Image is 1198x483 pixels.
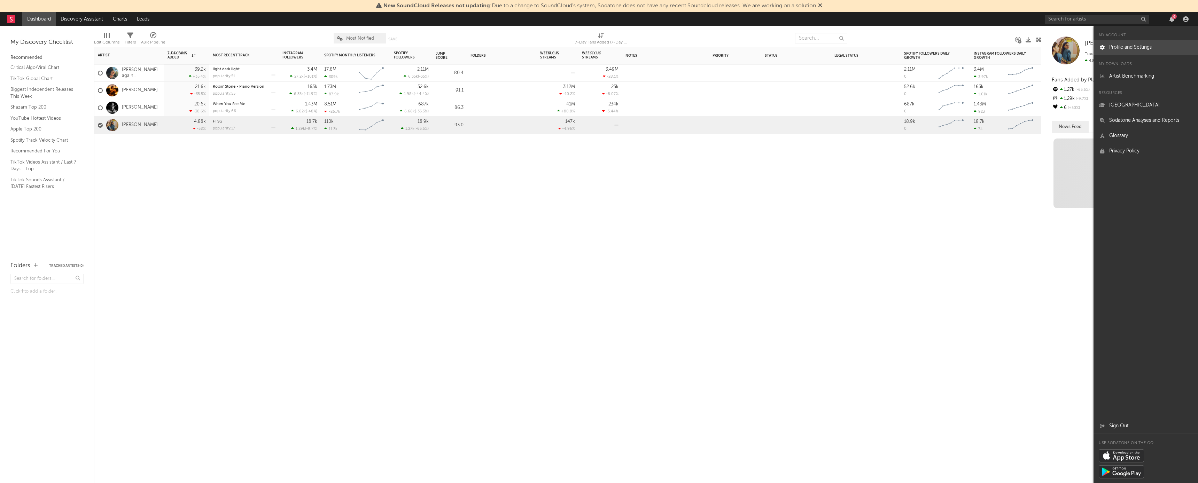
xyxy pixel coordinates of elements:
span: 6.68k [404,110,415,113]
span: Weekly US Streams [540,51,565,60]
span: [PERSON_NAME] [1085,40,1132,46]
div: popularity: 17 [213,127,235,130]
div: -4.96 % [558,126,575,131]
div: popularity: 51 [213,74,235,78]
div: ( ) [291,126,317,131]
div: +80.8 % [557,109,575,113]
span: 1.29k [296,127,305,131]
svg: Chart title [1005,82,1036,99]
span: Tracking Since: [DATE] [1085,52,1127,56]
a: Dashboard [22,12,56,26]
div: 17.8M [324,67,336,72]
div: 2.11M [417,67,429,72]
div: 2.11M [904,67,916,72]
button: 6 [1169,16,1174,22]
div: My Downloads [1094,60,1198,69]
a: Discovery Assistant [56,12,108,26]
div: 39.2k [195,67,206,72]
div: 3.4M [974,67,984,72]
div: ( ) [399,92,429,96]
svg: Chart title [356,117,387,134]
div: 147k [565,119,575,124]
span: 1.27k [405,127,414,131]
svg: Chart title [935,64,967,82]
div: Filters [125,30,136,50]
input: Search for folders... [10,274,84,284]
a: Privacy Policy [1094,143,1198,159]
a: TikTok Global Chart [10,75,77,82]
div: 20.6k [194,102,206,106]
div: 687k [904,102,915,106]
a: Leads [132,12,154,26]
a: Profile and Settings [1094,40,1198,55]
a: [GEOGRAPHIC_DATA] [1094,97,1198,113]
div: Legal Status [834,54,880,58]
div: 41M [566,102,575,106]
a: Sign Out [1094,418,1198,434]
div: 1.43M [974,102,986,106]
div: Recommended [10,54,84,62]
div: A&R Pipeline [141,30,165,50]
div: 18.7k [306,119,317,124]
div: 80.4 [436,69,464,77]
div: ( ) [404,74,429,79]
div: 110k [324,119,334,124]
a: Sodatone Analyses and Reports [1094,113,1198,128]
div: Use Sodatone on the go [1094,439,1198,448]
svg: Chart title [935,99,967,117]
svg: Chart title [1005,99,1036,117]
svg: Chart title [1005,117,1036,134]
a: YouTube Hottest Videos [10,114,77,122]
div: Folders [470,54,523,58]
a: Spotify Track Velocity Chart [10,136,77,144]
span: 4.88k fans this week [1085,59,1126,63]
span: 6.35k [294,92,304,96]
div: Click to add a folder. [10,287,84,296]
div: -38.6 % [189,109,206,113]
svg: Chart title [935,117,967,134]
div: My Discovery Checklist [10,38,84,47]
span: Fans Added by Platform [1052,77,1108,82]
div: 7-Day Fans Added (7-Day Fans Added) [575,38,627,47]
div: 25k [611,85,619,89]
div: Resources [1094,89,1198,97]
span: Weekly UK Streams [582,51,608,60]
span: -48 % [307,110,316,113]
div: 923 [974,109,985,114]
div: Folders [10,262,30,270]
span: 7-Day Fans Added [168,51,190,60]
button: Notes [1089,121,1115,133]
div: 163k [974,85,983,89]
div: ( ) [401,126,429,131]
div: 18.9k [418,119,429,124]
div: 87.9k [324,92,339,96]
div: 1.27k [1052,85,1098,94]
a: [PERSON_NAME] [122,122,158,128]
div: Rollin' Stone - Piano Version [213,85,275,89]
div: Edit Columns [94,38,119,47]
span: New SoundCloud Releases not updating [383,3,490,9]
div: 1.01k [974,92,987,96]
svg: Chart title [935,82,967,99]
div: -58 % [193,126,206,131]
div: 6 [1172,14,1177,19]
div: 91.1 [436,86,464,95]
span: -35 % [419,75,428,79]
div: 4.88k [194,119,206,124]
div: 93.0 [436,121,464,129]
a: TikTok Videos Assistant / Last 7 Days - Top [10,158,77,173]
div: ( ) [290,74,317,79]
div: 18.9k [904,119,915,124]
div: Spotify Followers Daily Growth [904,52,956,60]
div: Artist [98,53,150,57]
div: -5.44 % [602,109,619,113]
div: 3.97k [974,74,988,79]
a: Biggest Independent Releases This Week [10,86,77,100]
span: +50 % [1067,106,1080,110]
div: Instagram Followers Daily Growth [974,52,1026,60]
div: -8.07 % [602,92,619,96]
a: [PERSON_NAME] [1085,40,1132,47]
a: [PERSON_NAME] again.. [122,67,161,79]
div: FTSG [213,120,275,124]
a: Charts [108,12,132,26]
